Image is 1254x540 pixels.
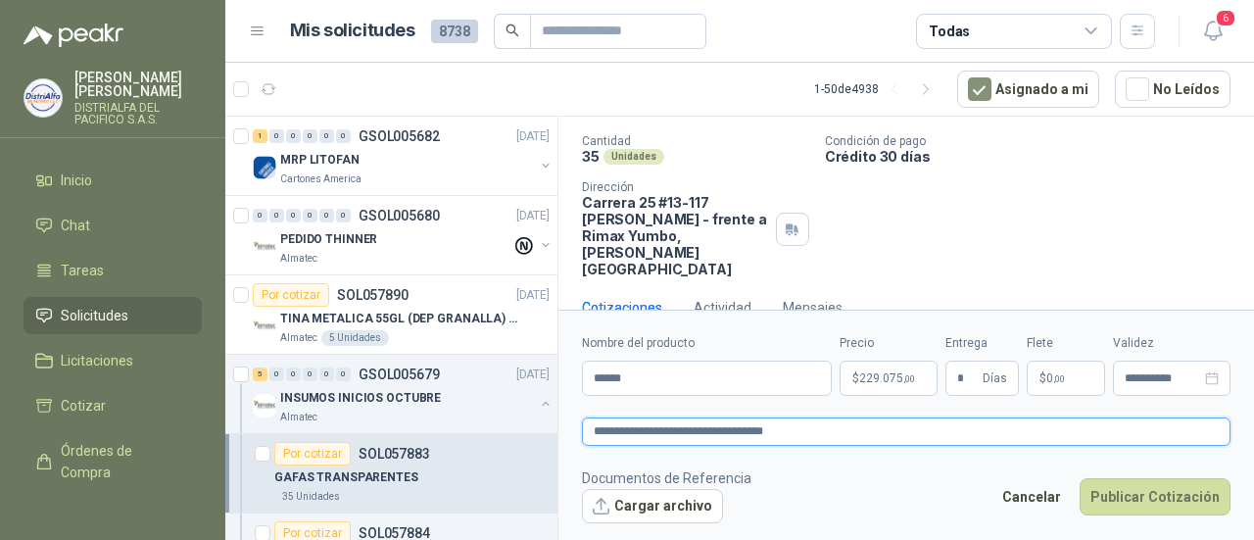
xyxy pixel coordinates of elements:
span: 229.075 [859,372,915,384]
div: 35 Unidades [274,489,348,505]
p: Carrera 25 #13-117 [PERSON_NAME] - frente a Rimax Yumbo , [PERSON_NAME][GEOGRAPHIC_DATA] [582,194,768,277]
span: ,00 [1053,373,1065,384]
p: Almatec [280,330,317,346]
p: [DATE] [516,207,550,225]
div: 0 [303,129,317,143]
span: $ [1039,372,1046,384]
a: Por cotizarSOL057883GAFAS TRANSPARENTES35 Unidades [225,434,557,514]
img: Company Logo [24,79,62,117]
span: Licitaciones [61,350,133,371]
p: Cartones America [280,172,362,187]
a: Tareas [24,252,202,289]
label: Nombre del producto [582,334,832,353]
div: 0 [269,368,284,381]
p: TINA METALICA 55GL (DEP GRANALLA) CON TAPA [280,310,524,328]
div: 0 [336,368,351,381]
a: Órdenes de Compra [24,432,202,491]
p: SOL057890 [337,288,409,302]
p: [DATE] [516,286,550,305]
img: Company Logo [253,394,276,417]
p: GAFAS TRANSPARENTES [274,468,418,487]
label: Flete [1027,334,1105,353]
div: 0 [336,129,351,143]
div: Actividad [694,297,751,319]
p: Condición de pago [825,134,1246,148]
div: Por cotizar [253,283,329,307]
button: Cargar archivo [582,489,723,524]
div: 0 [319,129,334,143]
div: 5 Unidades [321,330,389,346]
p: SOL057884 [359,526,430,540]
button: 6 [1195,14,1230,49]
p: Almatec [280,251,317,267]
span: Tareas [61,260,104,281]
span: Cotizar [61,395,106,417]
p: GSOL005680 [359,209,440,222]
p: [DATE] [516,127,550,146]
div: Cotizaciones [582,297,662,319]
p: [DATE] [516,366,550,384]
p: [PERSON_NAME] [PERSON_NAME] [74,71,202,98]
p: Dirección [582,180,768,194]
div: Todas [929,21,970,42]
p: DISTRIALFA DEL PACIFICO S.A.S. [74,102,202,125]
p: Documentos de Referencia [582,467,751,489]
p: SOL057883 [359,447,430,461]
a: Inicio [24,162,202,199]
span: Solicitudes [61,305,128,326]
div: 0 [319,209,334,222]
p: Almatec [280,410,317,425]
div: 1 [253,129,267,143]
button: Cancelar [991,478,1072,515]
p: Crédito 30 días [825,148,1246,165]
p: MRP LITOFAN [280,151,360,170]
span: Órdenes de Compra [61,440,183,483]
p: PEDIDO THINNER [280,230,377,249]
div: 0 [319,368,334,381]
div: 0 [336,209,351,222]
a: Chat [24,207,202,244]
button: Asignado a mi [957,71,1099,108]
div: 0 [286,129,301,143]
p: GSOL005679 [359,368,440,381]
p: 35 [582,148,600,165]
a: Solicitudes [24,297,202,334]
p: GSOL005682 [359,129,440,143]
button: Publicar Cotización [1080,478,1230,515]
div: 0 [269,209,284,222]
span: Inicio [61,170,92,191]
img: Company Logo [253,235,276,259]
a: 1 0 0 0 0 0 GSOL005682[DATE] Company LogoMRP LITOFANCartones America [253,124,554,187]
p: $229.075,00 [840,361,938,396]
span: Días [983,362,1007,395]
div: 0 [303,209,317,222]
label: Precio [840,334,938,353]
p: INSUMOS INICIOS OCTUBRE [280,389,441,408]
img: Company Logo [253,156,276,179]
div: 0 [286,209,301,222]
div: Por cotizar [274,442,351,466]
div: 0 [303,368,317,381]
a: Cotizar [24,387,202,424]
span: Chat [61,215,90,236]
span: 6 [1215,9,1236,27]
span: search [506,24,519,37]
a: 5 0 0 0 0 0 GSOL005679[DATE] Company LogoINSUMOS INICIOS OCTUBREAlmatec [253,363,554,425]
img: Logo peakr [24,24,123,47]
p: Cantidad [582,134,809,148]
button: No Leídos [1115,71,1230,108]
label: Entrega [945,334,1019,353]
img: Company Logo [253,315,276,338]
div: Unidades [603,149,664,165]
div: 0 [286,368,301,381]
span: 8738 [431,20,478,43]
div: 0 [269,129,284,143]
a: Licitaciones [24,342,202,379]
a: 0 0 0 0 0 0 GSOL005680[DATE] Company LogoPEDIDO THINNERAlmatec [253,204,554,267]
div: 1 - 50 de 4938 [814,74,941,105]
div: 0 [253,209,267,222]
p: $ 0,00 [1027,361,1105,396]
div: 5 [253,368,267,381]
span: ,00 [903,373,915,384]
a: Por cotizarSOL057890[DATE] Company LogoTINA METALICA 55GL (DEP GRANALLA) CON TAPAAlmatec5 Unidades [225,275,557,355]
